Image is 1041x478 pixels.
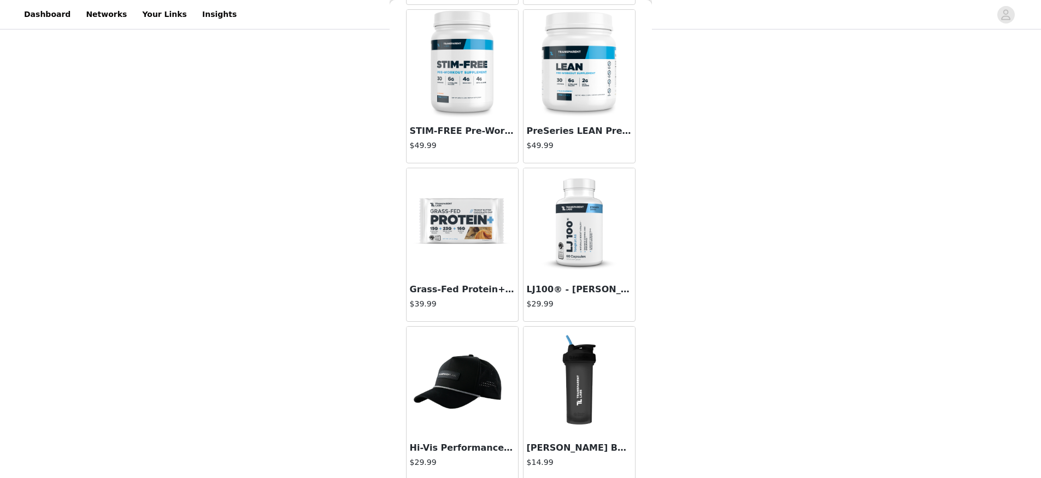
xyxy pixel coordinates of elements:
a: Networks [79,2,133,27]
h3: [PERSON_NAME] Bottle [527,441,632,455]
h3: Hi-Vis Performance 5-Panel Cap [410,441,515,455]
img: STIM-FREE Pre-Workout (Limited Flavors) [408,10,517,119]
h3: STIM-FREE Pre-Workout (Limited Flavors) [410,125,515,138]
h4: $49.99 [527,140,632,151]
a: Your Links [136,2,193,27]
a: Insights [196,2,243,27]
div: avatar [1001,6,1011,23]
h4: $29.99 [527,298,632,310]
a: Dashboard [17,2,77,27]
h4: $29.99 [410,457,515,468]
h3: PreSeries LEAN Pre-Workout V3 (Limited Flavors) [527,125,632,138]
h3: Grass-Fed Protein+ Bars [410,283,515,296]
img: Grass-Fed Protein+ Bars [408,168,517,278]
h4: $49.99 [410,140,515,151]
h3: LJ100® - [PERSON_NAME] [527,283,632,296]
h4: $14.99 [527,457,632,468]
img: PreSeries LEAN Pre-Workout V3 (Limited Flavors) [525,10,634,119]
img: Hi-Vis Performance 5-Panel Cap [408,327,517,436]
h4: $39.99 [410,298,515,310]
img: TL Shaker Bottle [525,327,634,436]
img: LJ100® - Tongkat Ali [525,168,634,278]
